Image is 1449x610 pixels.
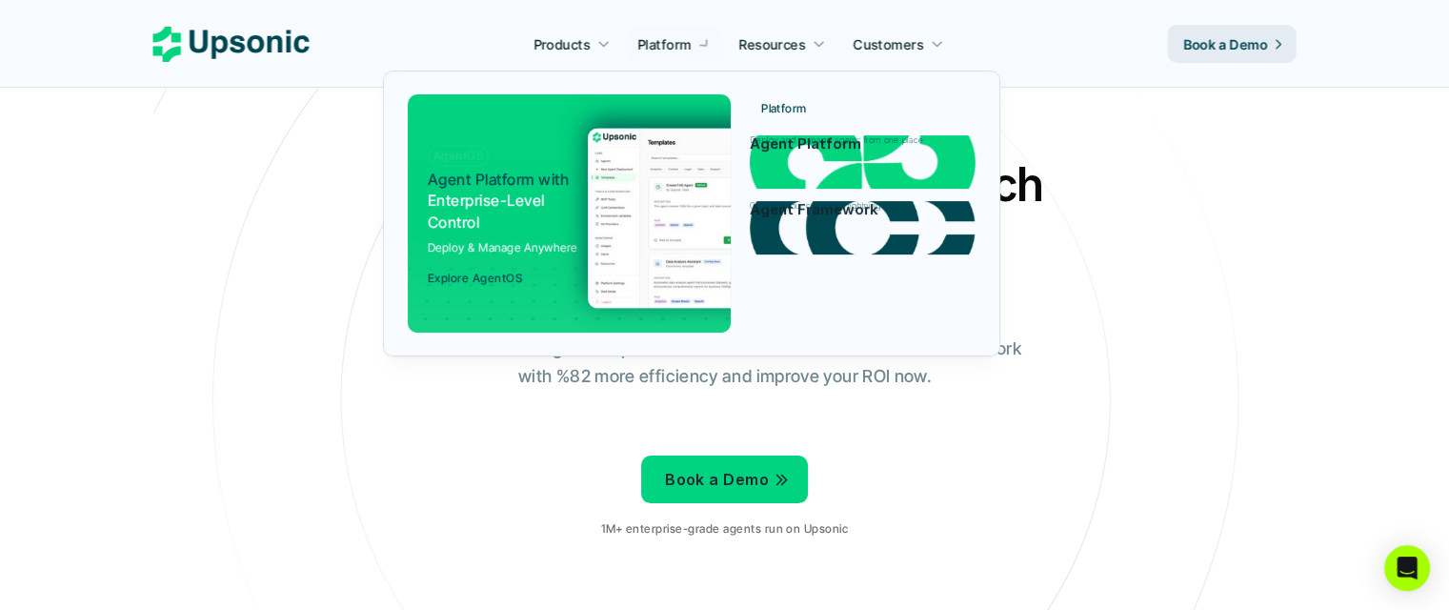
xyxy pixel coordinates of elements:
[428,272,536,285] span: Explore AgentOS
[522,27,621,61] a: Products
[739,34,806,54] p: Resources
[601,522,848,536] p: 1M+ enterprise-grade agents run on Upsonic
[750,201,897,212] p: Onboard your customers lightning fast
[1168,25,1297,63] a: Book a Demo
[665,466,769,494] p: Book a Demo
[761,102,807,115] p: Platform
[1183,34,1268,54] p: Book a Demo
[433,150,483,163] p: AgentOS
[750,135,923,146] p: Deploy and manage agents from one place
[428,238,577,256] p: Deploy & Manage Anywhere
[392,152,1058,280] h2: Agentic AI Platform for FinTech Operations
[641,456,808,503] a: Book a Demo
[428,169,574,233] p: Enterprise-Level Control
[415,335,1035,391] p: From onboarding to compliance to settlement to autonomous control. Work with %82 more efficiency ...
[854,34,924,54] p: Customers
[1384,545,1430,591] div: Open Intercom Messenger
[428,170,569,189] span: Agent Platform with
[637,34,691,54] p: Platform
[408,94,731,333] a: AgentOSAgent Platform withEnterprise-Level ControlDeploy & Manage AnywhereExplore AgentOS
[428,272,522,285] p: Explore AgentOS
[533,34,590,54] p: Products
